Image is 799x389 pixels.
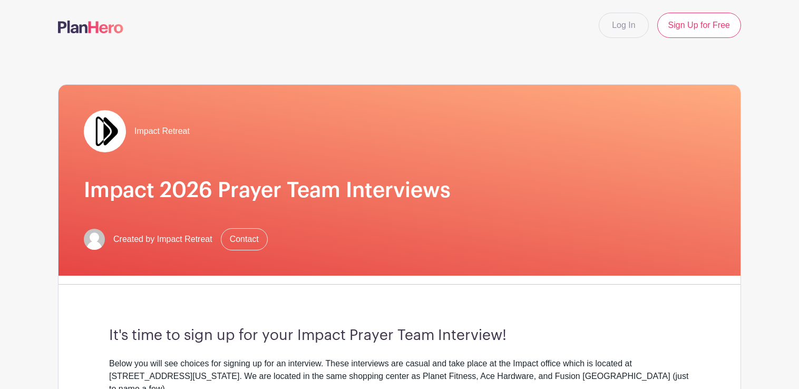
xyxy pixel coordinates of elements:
[599,13,648,38] a: Log In
[84,110,126,152] img: Double%20Arrow%20Logo.jpg
[113,233,212,246] span: Created by Impact Retreat
[109,327,690,345] h3: It's time to sign up for your Impact Prayer Team Interview!
[221,228,268,250] a: Contact
[84,229,105,250] img: default-ce2991bfa6775e67f084385cd625a349d9dcbb7a52a09fb2fda1e96e2d18dcdb.png
[58,21,123,33] img: logo-507f7623f17ff9eddc593b1ce0a138ce2505c220e1c5a4e2b4648c50719b7d32.svg
[134,125,190,138] span: Impact Retreat
[657,13,741,38] a: Sign Up for Free
[84,178,715,203] h1: Impact 2026 Prayer Team Interviews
